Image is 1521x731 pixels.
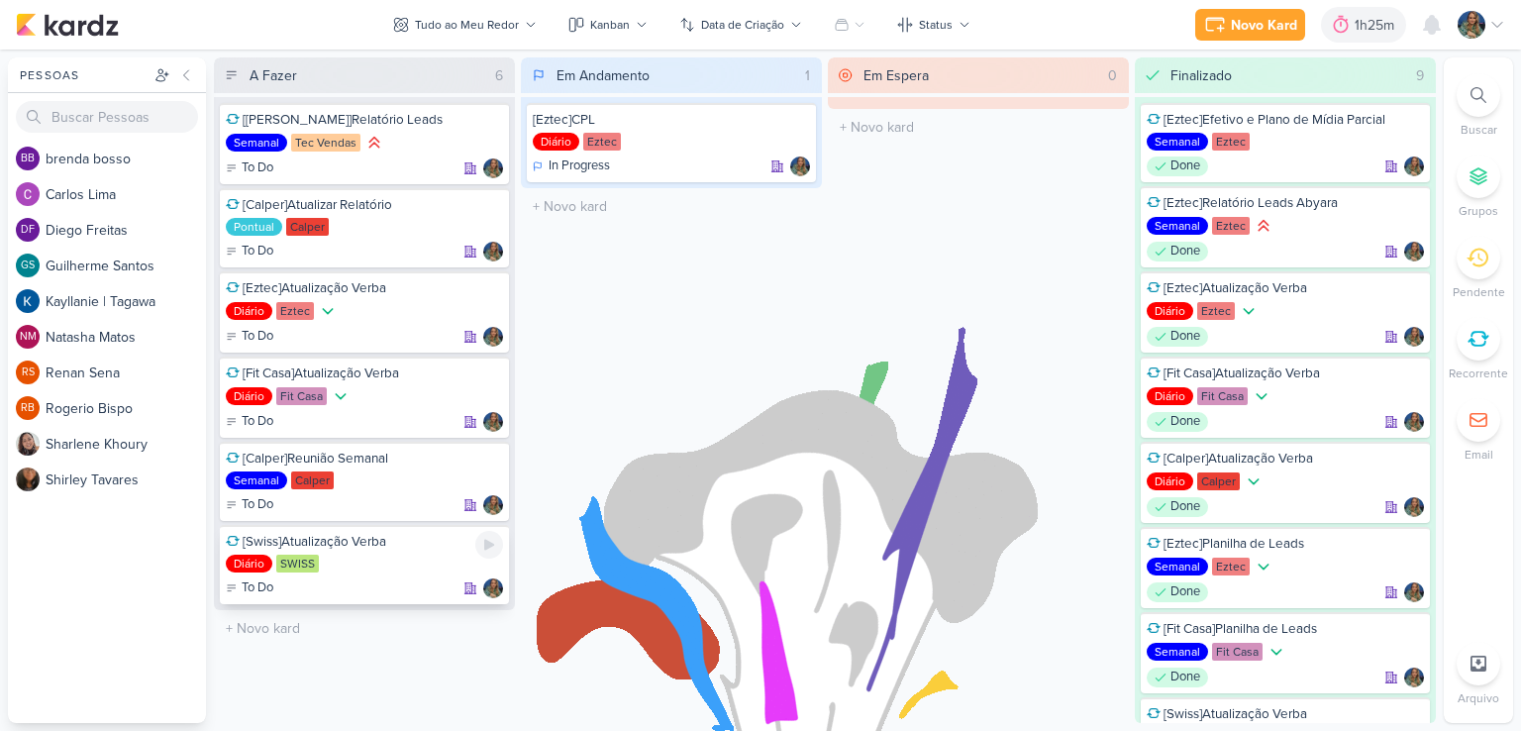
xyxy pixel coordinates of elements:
[46,149,206,169] div: b r e n d a b o s s o
[226,555,272,573] div: Diário
[218,614,511,643] input: + Novo kard
[533,133,579,151] div: Diário
[1170,242,1200,261] p: Done
[1404,582,1424,602] div: Responsável: Isabella Gutierres
[226,387,272,405] div: Diário
[1100,65,1125,86] div: 0
[16,361,40,384] div: Renan Sena
[16,396,40,420] div: Rogerio Bispo
[1170,65,1232,86] div: Finalizado
[291,134,360,152] div: Tec Vendas
[1147,535,1424,553] div: [Eztec]Planilha de Leads
[46,470,206,490] div: S h i r l e y T a v a r e s
[1147,643,1208,661] div: Semanal
[1170,497,1200,517] p: Done
[797,65,818,86] div: 1
[318,301,338,321] div: Prioridade Baixa
[226,242,273,261] div: To Do
[1197,387,1248,405] div: Fit Casa
[20,332,37,343] p: NM
[483,242,503,261] div: Responsável: Isabella Gutierres
[46,291,206,312] div: K a y l l a n i e | T a g a w a
[276,302,314,320] div: Eztec
[21,154,35,164] p: bb
[533,157,610,176] div: In Progress
[46,327,206,348] div: N a t a s h a M a t o s
[1147,412,1208,432] div: Done
[1147,387,1193,405] div: Diário
[1408,65,1432,86] div: 9
[483,412,503,432] img: Isabella Gutierres
[1147,365,1424,382] div: [Fit Casa]Atualização Verba
[1461,121,1497,139] p: Buscar
[1212,643,1263,661] div: Fit Casa
[1170,157,1200,176] p: Done
[1170,582,1200,602] p: Done
[483,578,503,598] img: Isabella Gutierres
[226,533,503,551] div: [Swiss]Atualização Verba
[1244,471,1264,491] div: Prioridade Baixa
[832,113,1125,142] input: + Novo kard
[276,555,319,573] div: SWISS
[1252,386,1271,406] div: Prioridade Baixa
[46,184,206,205] div: C a r l o s L i m a
[483,495,503,515] img: Isabella Gutierres
[487,65,511,86] div: 6
[46,256,206,276] div: G u i l h e r m e S a n t o s
[1147,497,1208,517] div: Done
[242,495,273,515] p: To Do
[226,471,287,489] div: Semanal
[1147,472,1193,490] div: Diário
[1404,668,1424,687] img: Isabella Gutierres
[1404,242,1424,261] img: Isabella Gutierres
[483,327,503,347] div: Responsável: Isabella Gutierres
[286,218,329,236] div: Calper
[1212,133,1250,151] div: Eztec
[226,218,282,236] div: Pontual
[483,412,503,432] div: Responsável: Isabella Gutierres
[525,192,818,221] input: + Novo kard
[1404,327,1424,347] div: Responsável: Isabella Gutierres
[483,578,503,598] div: Responsável: Isabella Gutierres
[16,468,40,491] img: Shirley Tavares
[226,279,503,297] div: [Eztec]Atualização Verba
[1404,497,1424,517] img: Isabella Gutierres
[16,13,119,37] img: kardz.app
[331,386,351,406] div: Prioridade Baixa
[863,65,929,86] div: Em Espera
[226,302,272,320] div: Diário
[1147,194,1424,212] div: [Eztec]Relatório Leads Abyara
[46,398,206,419] div: R o g e r i o B i s p o
[16,325,40,349] div: Natasha Matos
[790,157,810,176] div: Responsável: Isabella Gutierres
[16,101,198,133] input: Buscar Pessoas
[1147,111,1424,129] div: [Eztec]Efetivo e Plano de Mídia Parcial
[21,225,35,236] p: DF
[483,158,503,178] div: Responsável: Isabella Gutierres
[1170,327,1200,347] p: Done
[226,158,273,178] div: To Do
[242,412,273,432] p: To Do
[226,327,273,347] div: To Do
[1147,133,1208,151] div: Semanal
[16,254,40,277] div: Guilherme Santos
[1404,242,1424,261] div: Responsável: Isabella Gutierres
[1147,450,1424,468] div: [Calper]Atualização Verba
[1170,668,1200,687] p: Done
[1458,11,1485,39] img: Isabella Gutierres
[483,242,503,261] img: Isabella Gutierres
[226,578,273,598] div: To Do
[1147,217,1208,235] div: Semanal
[1147,242,1208,261] div: Done
[46,220,206,241] div: D i e g o F r e i t a s
[1254,557,1273,576] div: Prioridade Baixa
[16,147,40,170] div: brenda bosso
[226,365,503,382] div: [Fit Casa]Atualização Verba
[1147,157,1208,176] div: Done
[16,289,40,313] img: Kayllanie | Tagawa
[557,65,650,86] div: Em Andamento
[1212,558,1250,575] div: Eztec
[242,242,273,261] p: To Do
[250,65,297,86] div: A Fazer
[1147,620,1424,638] div: [Fit Casa]Planilha de Leads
